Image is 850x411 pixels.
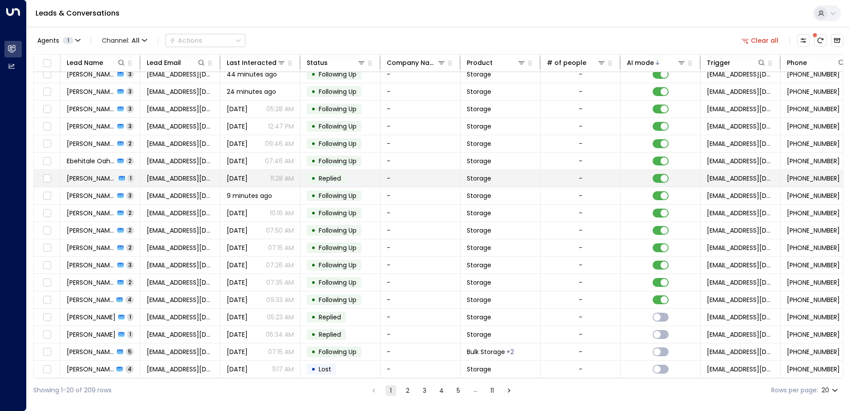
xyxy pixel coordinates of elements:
[467,347,505,356] span: Bulk Storage
[787,174,840,183] span: +447400944009
[707,139,774,148] span: leads@space-station.co.uk
[579,365,582,374] div: -
[311,362,316,377] div: •
[319,122,357,131] span: Following Up
[33,386,112,395] div: Showing 1-20 of 209 rows
[41,208,52,219] span: Toggle select row
[67,365,114,374] span: Shane Manifold
[41,225,52,236] span: Toggle select row
[267,313,294,322] p: 05:23 AM
[707,226,774,235] span: leads@space-station.co.uk
[311,119,316,134] div: •
[319,347,357,356] span: Following Up
[707,70,774,79] span: leads@space-station.co.uk
[126,157,134,165] span: 2
[381,66,461,83] td: -
[266,330,294,339] p: 05:34 AM
[67,174,116,183] span: Doris Appiah Asante
[126,122,134,130] span: 3
[147,313,214,322] span: fiboq@gmail.com
[787,295,840,304] span: +447951232325
[707,347,774,356] span: leads@space-station.co.uk
[787,278,840,287] span: +447442111704
[579,209,582,218] div: -
[319,191,357,200] span: Following Up
[132,37,140,44] span: All
[128,174,134,182] span: 1
[41,312,52,323] span: Toggle select row
[707,87,774,96] span: leads@space-station.co.uk
[385,385,396,396] button: page 1
[127,313,133,321] span: 1
[319,174,341,183] span: Replied
[311,223,316,238] div: •
[319,70,357,79] span: Following Up
[41,58,52,69] span: Toggle select all
[319,313,341,322] span: Replied
[147,87,214,96] span: keziah96@icloud.com
[797,34,810,47] button: Customize
[126,348,134,355] span: 5
[319,157,357,165] span: Following Up
[547,57,606,68] div: # of people
[41,242,52,254] span: Toggle select row
[147,57,206,68] div: Lead Email
[381,101,461,117] td: -
[268,243,294,252] p: 07:15 AM
[67,330,116,339] span: Kirk Andrews
[831,34,843,47] button: Archived Leads
[467,191,491,200] span: Storage
[311,67,316,82] div: •
[579,278,582,287] div: -
[266,278,294,287] p: 07:35 AM
[707,295,774,304] span: leads@space-station.co.uk
[147,295,214,304] span: ben@hotmail.com
[67,313,116,322] span: Benedict Mcmahon
[579,226,582,235] div: -
[67,157,115,165] span: Ebehitale Oahimijie
[579,295,582,304] div: -
[381,309,461,326] td: -
[579,70,582,79] div: -
[41,329,52,340] span: Toggle select row
[270,209,294,218] p: 10:16 AM
[227,347,248,356] span: Apr 20, 2025
[36,8,120,18] a: Leads & Conversations
[266,261,294,270] p: 07:26 AM
[381,239,461,256] td: -
[227,243,248,252] span: Yesterday
[319,243,357,252] span: Following Up
[467,209,491,218] span: Storage
[126,192,134,199] span: 3
[67,57,126,68] div: Lead Name
[319,330,341,339] span: Replied
[814,34,826,47] span: There are new threads available. Refresh the grid to view the latest updates.
[311,292,316,307] div: •
[266,226,294,235] p: 07:50 AM
[467,365,491,374] span: Storage
[147,174,214,183] span: Dorisappiahasante17@gmail.com
[467,313,491,322] span: Storage
[67,243,115,252] span: David Fota
[266,105,294,113] p: 05:28 AM
[627,57,686,68] div: AI mode
[579,105,582,113] div: -
[37,37,59,44] span: Agents
[147,261,214,270] span: Sohailimran75@yahoo.co.uk
[67,122,115,131] span: Aisha Butt
[311,171,316,186] div: •
[227,261,248,270] span: Yesterday
[41,347,52,358] span: Toggle select row
[707,57,766,68] div: Trigger
[381,153,461,169] td: -
[453,385,464,396] button: Go to page 5
[579,157,582,165] div: -
[126,261,134,269] span: 3
[270,174,294,183] p: 11:28 AM
[41,260,52,271] span: Toggle select row
[547,57,586,68] div: # of people
[127,330,133,338] span: 1
[147,365,214,374] span: smanifold969@gmail.com
[125,296,134,303] span: 4
[41,190,52,201] span: Toggle select row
